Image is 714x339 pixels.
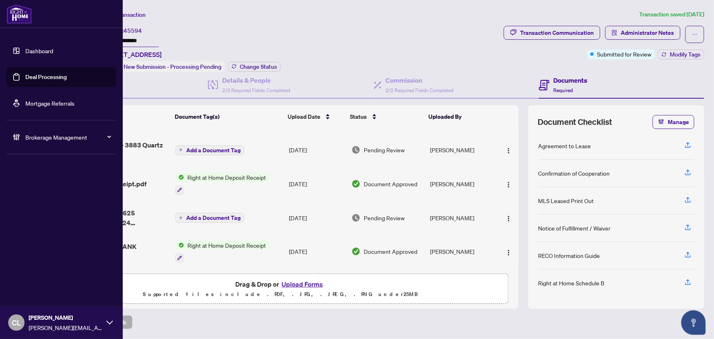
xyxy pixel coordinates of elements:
span: [PERSON_NAME] [29,313,102,322]
div: Right at Home Schedule B [538,278,604,287]
td: [DATE] [286,166,349,201]
td: [PERSON_NAME] [427,166,496,201]
button: Add a Document Tag [175,145,244,155]
span: plus [179,148,183,152]
button: Administrator Notes [605,26,680,40]
span: Status [350,112,367,121]
a: Dashboard [25,47,53,54]
button: Open asap [681,310,706,335]
button: Add a Document Tag [175,212,244,223]
button: Modify Tags [658,50,704,59]
span: 45594 [124,27,142,34]
span: Add a Document Tag [186,215,241,221]
span: New Submission - Processing Pending [124,63,221,70]
button: Logo [502,245,515,258]
span: Document Approved [364,247,417,256]
img: Document Status [351,145,360,154]
span: Document Approved [364,179,417,188]
p: Supported files include .PDF, .JPG, .JPEG, .PNG under 25 MB [58,289,503,299]
span: Pending Review [364,145,405,154]
span: Change Status [240,64,277,70]
button: Add a Document Tag [175,213,244,223]
img: Status Icon [175,173,184,182]
td: [PERSON_NAME] [427,234,496,269]
span: View Transaction [102,11,146,18]
th: Uploaded By [425,105,494,128]
td: [DATE] [286,234,349,269]
button: Logo [502,177,515,190]
td: [DATE] [286,201,349,234]
button: Logo [502,211,515,224]
h4: Documents [554,75,588,85]
span: [PERSON_NAME][EMAIL_ADDRESS][DOMAIN_NAME] [29,323,102,332]
span: Add a Document Tag [186,147,241,153]
img: Document Status [351,213,360,222]
span: CL [12,317,21,328]
img: Document Status [351,179,360,188]
span: Brokerage Management [25,133,110,142]
img: Logo [505,249,512,256]
img: Document Status [351,247,360,256]
span: Drag & Drop orUpload FormsSupported files include .PDF, .JPG, .JPEG, .PNG under25MB [53,274,508,304]
article: Transaction saved [DATE] [639,10,704,19]
a: Mortgage Referrals [25,99,74,107]
img: Status Icon [175,241,184,250]
span: 2/2 Required Fields Completed [386,87,454,93]
span: Manage [668,115,689,129]
div: Confirmation of Cooperation [538,169,610,178]
h4: Details & People [222,75,290,85]
td: [PERSON_NAME] [427,201,496,234]
th: Upload Date [284,105,347,128]
td: [DATE] [286,133,349,166]
button: Logo [502,143,515,156]
button: Manage [653,115,694,129]
img: logo [7,4,32,24]
img: Logo [505,147,512,154]
span: Upload Date [288,112,320,121]
img: Logo [505,215,512,222]
span: Pending Review [364,213,405,222]
span: solution [612,30,617,36]
span: Administrator Notes [621,26,674,39]
span: Drag & Drop or [235,279,325,289]
button: Status IconRight at Home Deposit Receipt [175,173,269,195]
span: Modify Tags [670,52,700,57]
h4: Commission [386,75,454,85]
span: Right at Home Deposit Receipt [184,173,269,182]
span: 2/3 Required Fields Completed [222,87,290,93]
div: Notice of Fulfillment / Waiver [538,224,610,233]
span: ellipsis [692,32,698,37]
div: MLS Leased Print Out [538,196,594,205]
a: Deal Processing [25,73,67,81]
button: Upload Forms [279,279,325,289]
th: Document Tag(s) [171,105,284,128]
span: [STREET_ADDRESS] [101,50,162,59]
button: Transaction Communication [504,26,600,40]
div: Agreement to Lease [538,141,591,150]
button: Change Status [228,62,281,72]
div: Transaction Communication [520,26,594,39]
td: [PERSON_NAME] [427,133,496,166]
span: Right at Home Deposit Receipt [184,241,269,250]
button: Status IconRight at Home Deposit Receipt [175,241,269,263]
div: RECO Information Guide [538,251,600,260]
span: Document Checklist [538,116,613,128]
span: plus [179,216,183,220]
div: Status: [101,61,225,72]
span: Required [554,87,573,93]
th: Status [347,105,425,128]
span: Submitted for Review [597,50,651,59]
img: Logo [505,181,512,188]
